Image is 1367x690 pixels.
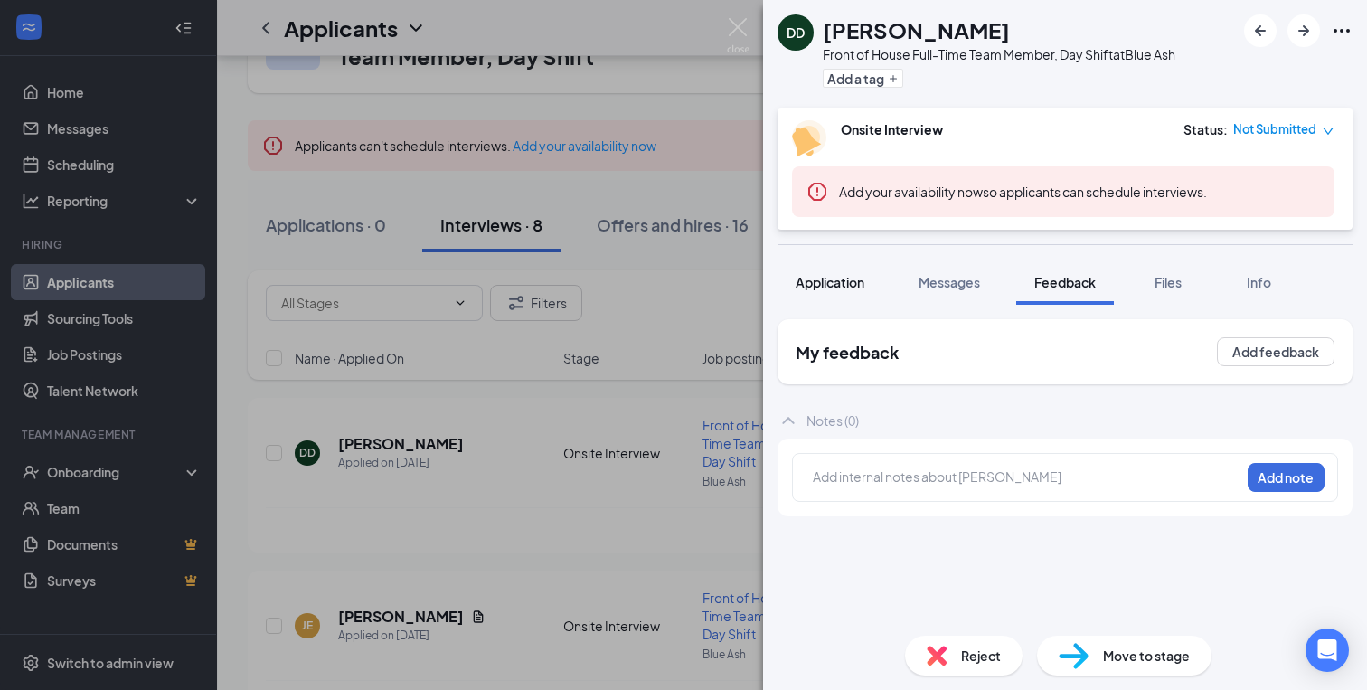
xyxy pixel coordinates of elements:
div: Status : [1183,120,1228,138]
div: Front of House Full-Time Team Member, Day Shift at Blue Ash [823,45,1175,63]
span: Reject [961,646,1001,666]
button: PlusAdd a tag [823,69,903,88]
span: Not Submitted [1233,120,1316,138]
span: so applicants can schedule interviews. [839,184,1207,200]
button: ArrowLeftNew [1244,14,1277,47]
svg: Error [806,181,828,203]
h2: My feedback [796,341,899,364]
svg: ChevronUp [778,410,799,431]
svg: Ellipses [1331,20,1353,42]
span: Feedback [1034,274,1096,290]
span: down [1322,125,1334,137]
div: Open Intercom Messenger [1306,629,1349,672]
h1: [PERSON_NAME] [823,14,1010,45]
svg: Plus [888,73,899,84]
span: Move to stage [1103,646,1190,666]
button: ArrowRight [1287,14,1320,47]
div: DD [787,24,805,42]
svg: ArrowRight [1293,20,1315,42]
span: Application [796,274,864,290]
svg: ArrowLeftNew [1249,20,1271,42]
div: Notes (0) [806,411,859,430]
span: Info [1247,274,1271,290]
button: Add your availability now [839,183,983,201]
button: Add note [1248,463,1325,492]
b: Onsite Interview [841,121,943,137]
span: Messages [919,274,980,290]
button: Add feedback [1217,337,1334,366]
span: Files [1155,274,1182,290]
